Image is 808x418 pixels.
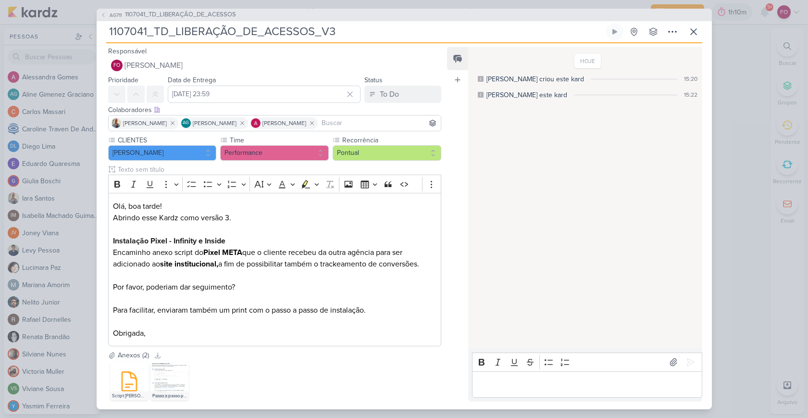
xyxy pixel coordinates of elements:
[116,165,442,175] input: Texto sem título
[118,350,149,360] div: Anexos (2)
[108,145,217,161] button: [PERSON_NAME]
[486,74,584,84] div: [PERSON_NAME] criou este kard
[181,118,191,128] div: Aline Gimenez Graciano
[611,28,619,36] div: Ligar relógio
[333,145,441,161] button: Pontual
[108,105,442,115] div: Colaboradores
[262,119,306,127] span: [PERSON_NAME]
[108,175,442,193] div: Editor toolbar
[193,119,236,127] span: [PERSON_NAME]
[183,121,189,126] p: AG
[472,353,702,371] div: Editor toolbar
[123,119,167,127] span: [PERSON_NAME]
[112,118,121,128] img: Iara Santos
[364,86,441,103] button: To Do
[113,281,436,293] p: Por favor, poderiam dar seguimento?
[229,135,329,145] label: Time
[168,86,361,103] input: Select a date
[364,76,383,84] label: Status
[113,201,436,212] p: Olá, boa tarde!
[203,248,242,257] strong: Pixel META
[380,89,399,100] div: To Do
[472,371,702,398] div: Editor editing area: main
[160,259,218,269] strong: site institucional,
[251,118,261,128] img: Alessandra Gomes
[108,47,147,55] label: Responsável
[124,60,183,71] span: [PERSON_NAME]
[341,135,441,145] label: Recorrência
[113,236,225,246] strong: Instalação Pixel - Infinity e Inside
[320,117,439,129] input: Buscar
[486,90,567,100] div: [PERSON_NAME] este kard
[220,145,329,161] button: Performance
[110,391,149,401] div: Script [PERSON_NAME].txt
[150,362,189,401] img: OmMMVWXH6AZ9qagTvNHHmqZIawEELunyPwNezTy9.png
[108,193,442,346] div: Editor editing area: main
[113,293,436,339] p: Para facilitar, enviaram também um print com o passo a passo de instalação. Obrigada,
[113,63,120,68] p: FO
[684,90,697,99] div: 15:22
[684,75,697,83] div: 15:20
[108,76,138,84] label: Prioridade
[108,57,442,74] button: FO [PERSON_NAME]
[150,391,189,401] div: Passo a passo pixel.png
[106,23,604,40] input: Kard Sem Título
[111,60,123,71] div: Fabio Oliveira
[117,135,217,145] label: CLIENTES
[113,212,436,270] p: Abrindo esse Kardz como versão 3. Encaminho anexo script do que o cliente recebeu da outra agênci...
[168,76,216,84] label: Data de Entrega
